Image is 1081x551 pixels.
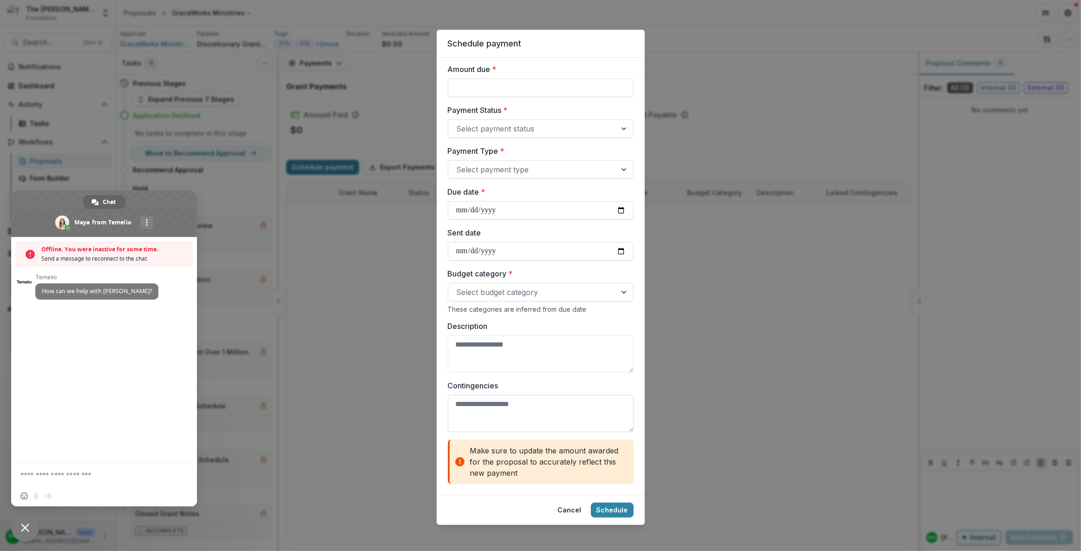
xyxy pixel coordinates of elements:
[20,492,28,500] span: Insert an emoji
[42,287,152,295] span: How can we help with [PERSON_NAME]?
[552,503,587,518] button: Cancel
[448,145,628,157] label: Payment Type
[448,268,628,279] label: Budget category
[41,254,188,263] span: Send a message to reconnect to the chat.
[448,439,634,484] div: Make sure to update the amount awarded for the proposal to accurately reflect this new payment
[448,321,628,332] label: Description
[448,186,628,197] label: Due date
[11,514,39,542] a: Close chat
[448,64,628,75] label: Amount due
[103,195,116,209] span: Chat
[83,195,125,209] a: Chat
[448,105,628,116] label: Payment Status
[591,503,634,518] button: Schedule
[437,30,645,58] header: Schedule payment
[35,274,158,281] span: Temelio
[20,463,169,486] textarea: Compose your message...
[448,227,628,238] label: Sent date
[448,305,634,313] div: These categories are inferred from due date
[448,380,628,391] label: Contingencies
[41,245,188,254] span: Offline. You were inactive for some time.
